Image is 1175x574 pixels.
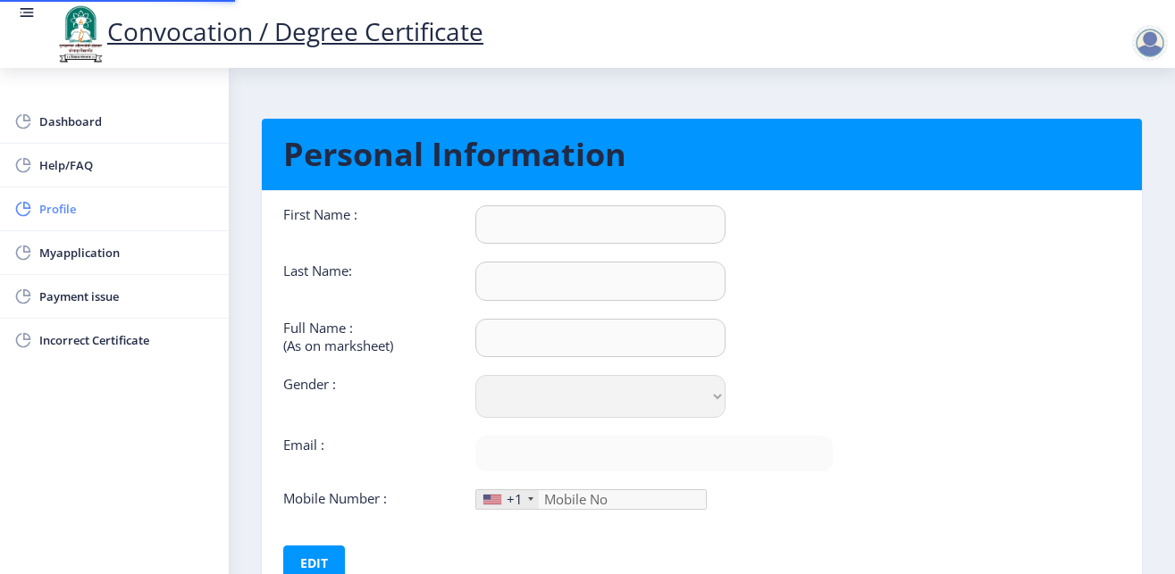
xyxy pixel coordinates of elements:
h1: Personal Information [283,133,1120,176]
span: Payment issue [39,286,214,307]
span: Myapplication [39,242,214,263]
div: United States: +1 [476,490,539,509]
span: Profile [39,198,214,220]
div: Email : [270,436,462,471]
span: Help/FAQ [39,154,214,176]
div: First Name : [270,205,462,244]
a: Convocation / Degree Certificate [54,14,483,48]
div: Last Name: [270,262,462,300]
img: logo [54,4,107,64]
div: Gender : [270,375,462,418]
span: Incorrect Certificate [39,329,214,351]
div: Mobile Number : [270,489,462,510]
div: Full Name : (As on marksheet) [270,319,462,357]
span: Dashboard [39,111,214,132]
input: Mobile No [475,489,707,510]
div: +1 [507,490,523,508]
